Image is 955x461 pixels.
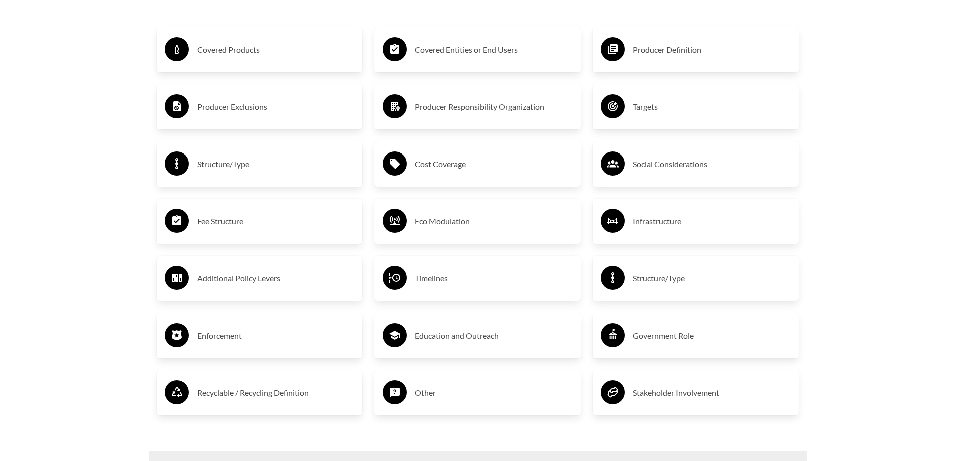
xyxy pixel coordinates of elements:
[633,99,791,115] h3: Targets
[415,42,572,58] h3: Covered Entities or End Users
[633,156,791,172] h3: Social Considerations
[197,156,355,172] h3: Structure/Type
[197,42,355,58] h3: Covered Products
[415,213,572,229] h3: Eco Modulation
[415,328,572,344] h3: Education and Outreach
[197,328,355,344] h3: Enforcement
[415,385,572,401] h3: Other
[197,385,355,401] h3: Recyclable / Recycling Definition
[415,270,572,286] h3: Timelines
[415,156,572,172] h3: Cost Coverage
[197,213,355,229] h3: Fee Structure
[633,213,791,229] h3: Infrastructure
[633,328,791,344] h3: Government Role
[633,270,791,286] h3: Structure/Type
[633,385,791,401] h3: Stakeholder Involvement
[197,99,355,115] h3: Producer Exclusions
[197,270,355,286] h3: Additional Policy Levers
[415,99,572,115] h3: Producer Responsibility Organization
[633,42,791,58] h3: Producer Definition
